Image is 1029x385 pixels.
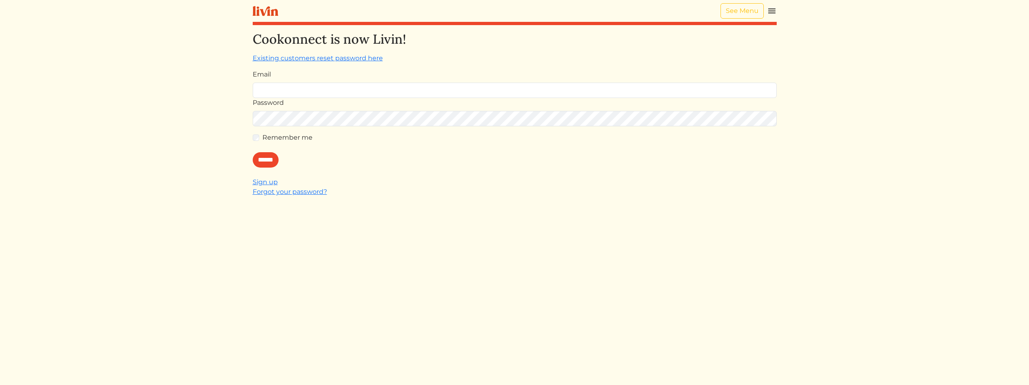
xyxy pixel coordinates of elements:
a: Forgot your password? [253,188,327,196]
a: Sign up [253,178,278,186]
img: livin-logo-a0d97d1a881af30f6274990eb6222085a2533c92bbd1e4f22c21b4f0d0e3210c.svg [253,6,278,16]
a: Existing customers reset password here [253,54,383,62]
label: Password [253,98,284,108]
h2: Cookonnect is now Livin! [253,32,777,47]
a: See Menu [721,3,764,19]
img: menu_hamburger-cb6d353cf0ecd9f46ceae1c99ecbeb4a00e71ca567a856bd81f57e9d8c17bb26.svg [767,6,777,16]
label: Email [253,70,271,79]
label: Remember me [262,133,313,143]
